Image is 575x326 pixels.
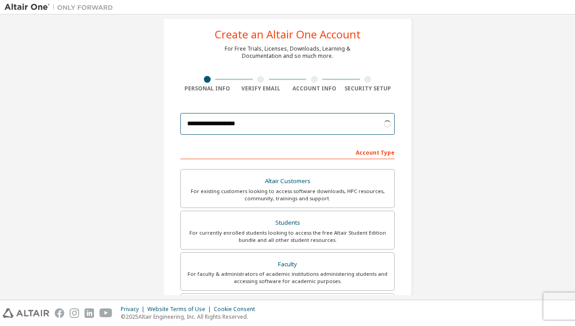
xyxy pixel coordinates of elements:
[85,308,94,318] img: linkedin.svg
[341,85,395,92] div: Security Setup
[186,188,389,202] div: For existing customers looking to access software downloads, HPC resources, community, trainings ...
[225,45,350,60] div: For Free Trials, Licenses, Downloads, Learning & Documentation and so much more.
[215,29,361,40] div: Create an Altair One Account
[287,85,341,92] div: Account Info
[55,308,64,318] img: facebook.svg
[234,85,288,92] div: Verify Email
[180,145,395,159] div: Account Type
[99,308,113,318] img: youtube.svg
[186,229,389,244] div: For currently enrolled students looking to access the free Altair Student Edition bundle and all ...
[121,306,147,313] div: Privacy
[70,308,79,318] img: instagram.svg
[147,306,214,313] div: Website Terms of Use
[214,306,260,313] div: Cookie Consent
[5,3,118,12] img: Altair One
[121,313,260,321] p: © 2025 Altair Engineering, Inc. All Rights Reserved.
[180,85,234,92] div: Personal Info
[3,308,49,318] img: altair_logo.svg
[186,270,389,285] div: For faculty & administrators of academic institutions administering students and accessing softwa...
[186,175,389,188] div: Altair Customers
[186,217,389,229] div: Students
[186,258,389,271] div: Faculty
